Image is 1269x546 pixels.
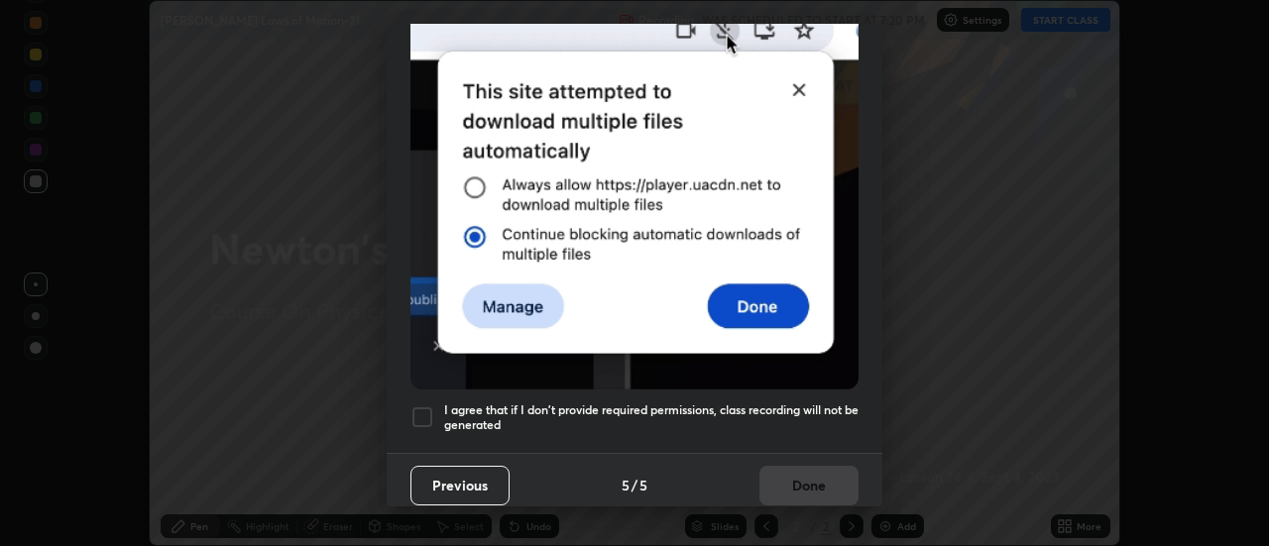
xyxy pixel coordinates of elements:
[444,402,859,433] h5: I agree that if I don't provide required permissions, class recording will not be generated
[410,466,510,505] button: Previous
[622,475,630,495] h4: 5
[632,475,637,495] h4: /
[639,475,647,495] h4: 5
